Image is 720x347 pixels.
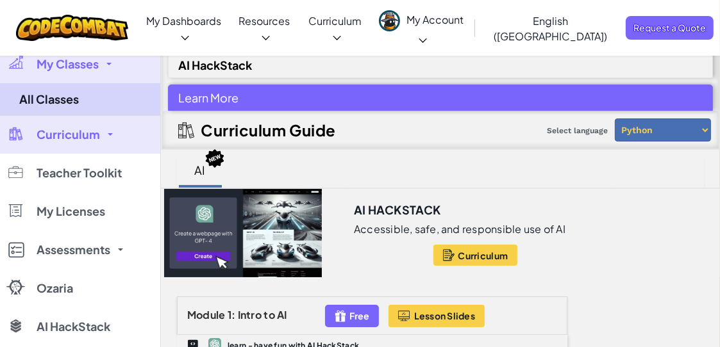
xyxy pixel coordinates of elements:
div: AI [182,155,219,185]
span: Lesson Slides [414,311,476,321]
span: Curriculum [37,129,100,140]
div: AI HackStack [168,52,713,78]
p: Accessible, safe, and responsible use of AI [354,223,565,236]
span: My Dashboards [146,14,221,28]
span: Teacher Toolkit [37,167,122,179]
span: Select language [542,121,613,140]
img: avatar [379,10,400,31]
h2: Curriculum Guide [201,121,336,139]
a: Curriculum [299,3,371,53]
span: English ([GEOGRAPHIC_DATA]) [494,14,608,43]
span: AI HackStack [37,321,110,332]
button: Curriculum [433,245,517,266]
span: Resources [239,14,290,28]
a: Resources [230,3,299,53]
span: My Licenses [37,206,105,217]
img: IconCurriculumGuide.svg [178,122,194,138]
button: Lesson Slides [389,305,485,327]
a: Request a Quote [626,16,714,40]
span: Curriculum [458,250,508,261]
span: Curriculum [308,14,362,28]
img: CodeCombat logo [16,15,128,41]
img: IconFreeLevelv2.svg [335,309,346,323]
h3: AI HackStack [354,200,441,220]
span: Module [187,308,226,321]
span: Assessments [37,244,110,255]
img: IconNew.svg [205,149,225,168]
span: My Classes [37,58,99,70]
a: My Dashboards [138,3,230,53]
span: 1: Intro to AI [228,308,287,321]
span: Ozaria [37,282,73,294]
span: My Account [406,13,464,45]
a: English ([GEOGRAPHIC_DATA]) [479,3,623,53]
span: Free [349,311,369,321]
div: Learn More [168,85,713,111]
